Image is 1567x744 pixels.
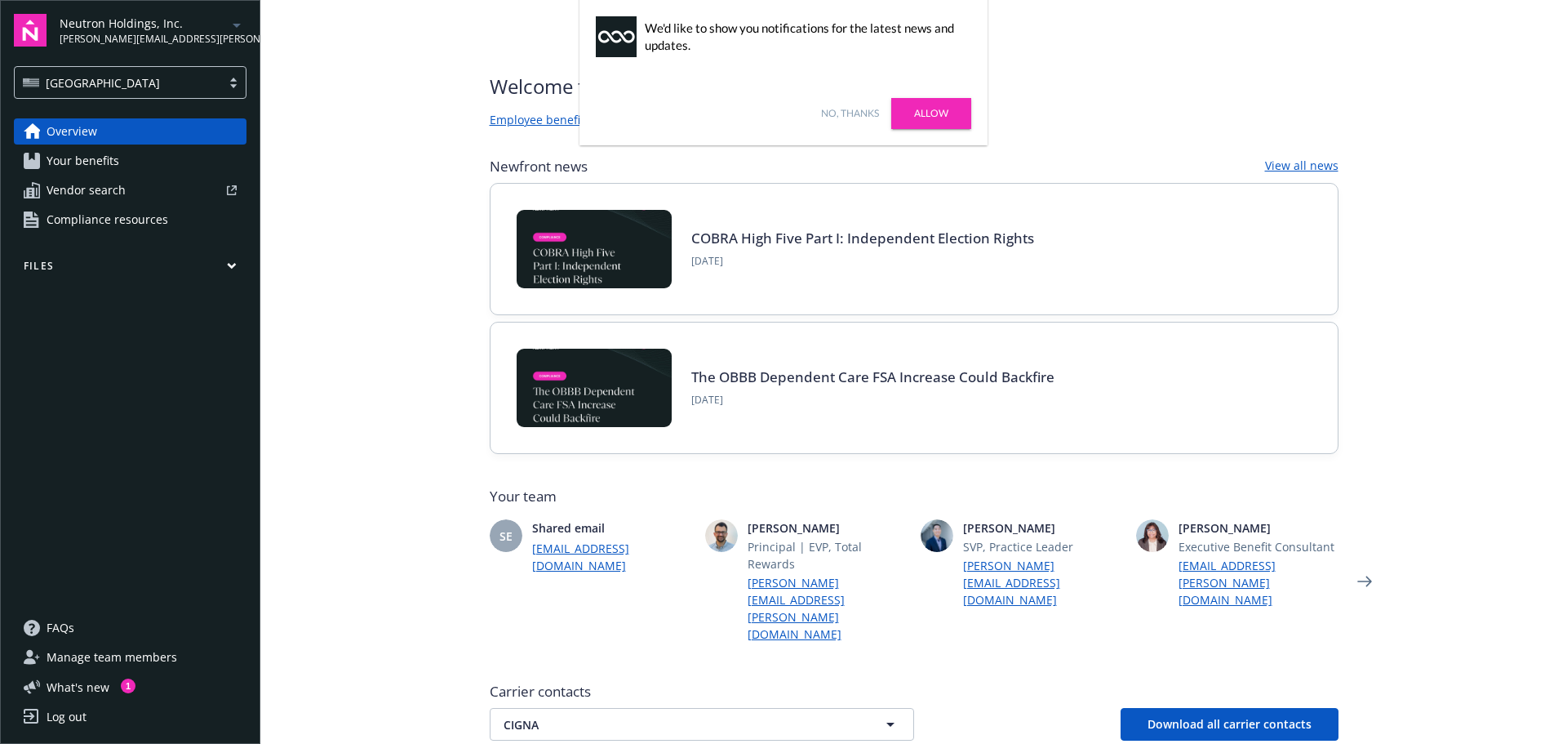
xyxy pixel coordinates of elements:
span: Welcome to Navigator [490,72,744,101]
span: SE [499,528,513,545]
img: navigator-logo.svg [14,14,47,47]
a: [PERSON_NAME][EMAIL_ADDRESS][DOMAIN_NAME] [963,557,1123,608]
a: View all news [1265,157,1338,176]
a: Next [1352,568,1378,595]
button: What's new1 [14,679,135,696]
a: FAQs [14,615,246,641]
span: [DATE] [691,393,1054,408]
a: No, thanks [821,106,879,121]
a: COBRA High Five Part I: Independent Election Rights [691,229,1034,247]
span: Download all carrier contacts [1148,716,1312,732]
span: CIGNA [504,716,843,733]
button: CIGNA [490,708,914,741]
a: Your benefits [14,148,246,174]
span: Neutron Holdings, Inc. [60,15,227,32]
a: [EMAIL_ADDRESS][DOMAIN_NAME] [532,540,692,574]
span: Carrier contacts [490,682,1338,702]
img: photo [705,519,738,552]
a: The OBBB Dependent Care FSA Increase Could Backfire [691,368,1054,386]
div: We'd like to show you notifications for the latest news and updates. [645,20,963,54]
span: Overview [47,118,97,145]
span: Manage team members [47,644,177,670]
span: [PERSON_NAME] [748,519,908,537]
span: What ' s new [47,679,109,696]
span: [PERSON_NAME] [1179,519,1338,537]
span: SVP, Practice Leader [963,538,1123,555]
a: Manage team members [14,644,246,670]
img: BLOG-Card Image - Compliance - OBBB Dep Care FSA - 08-01-25.jpg [517,349,672,427]
span: Your team [490,487,1338,506]
span: [GEOGRAPHIC_DATA] [46,74,160,91]
img: BLOG-Card Image - Compliance - COBRA High Five Pt 1 07-18-25.jpg [517,210,672,288]
img: photo [921,519,953,552]
a: Employee benefits portal [490,111,626,131]
span: Your benefits [47,148,119,174]
span: Newfront news [490,157,588,176]
img: photo [1136,519,1169,552]
span: [GEOGRAPHIC_DATA] [23,74,213,91]
a: Compliance resources [14,207,246,233]
span: Principal | EVP, Total Rewards [748,538,908,572]
span: Vendor search [47,177,126,203]
span: [DATE] [691,254,1034,269]
a: arrowDropDown [227,15,246,34]
span: Compliance resources [47,207,168,233]
button: Files [14,259,246,279]
div: Log out [47,704,87,730]
span: Shared email [532,519,692,537]
a: [PERSON_NAME][EMAIL_ADDRESS][PERSON_NAME][DOMAIN_NAME] [748,574,908,643]
a: Overview [14,118,246,145]
span: Executive Benefit Consultant [1179,538,1338,555]
span: [PERSON_NAME][EMAIL_ADDRESS][PERSON_NAME][DOMAIN_NAME] [60,32,227,47]
button: Neutron Holdings, Inc.[PERSON_NAME][EMAIL_ADDRESS][PERSON_NAME][DOMAIN_NAME]arrowDropDown [60,14,246,47]
div: 1 [121,679,135,693]
a: Allow [891,98,971,129]
button: Download all carrier contacts [1121,708,1338,741]
span: FAQs [47,615,74,641]
a: Vendor search [14,177,246,203]
a: [EMAIL_ADDRESS][PERSON_NAME][DOMAIN_NAME] [1179,557,1338,608]
span: [PERSON_NAME] [963,519,1123,537]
